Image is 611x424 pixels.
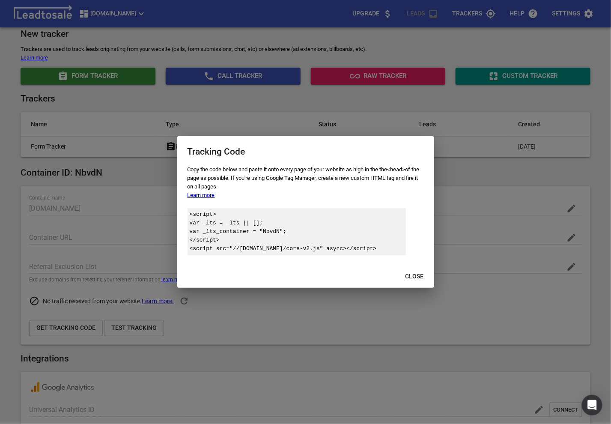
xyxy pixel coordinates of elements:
[177,165,434,266] div: Copy the code below and paste it onto every page of your website as high in the the <head> of the...
[188,192,215,198] a: Learn more
[399,269,431,284] button: Close
[405,272,424,281] span: Close
[188,146,424,157] h2: Tracking Code
[582,395,602,415] div: Open Intercom Messenger
[188,208,406,255] div: <script> var _lts = _lts || []; var _lts_container = " NbvdN "; </script> <script src="//[DOMAIN_...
